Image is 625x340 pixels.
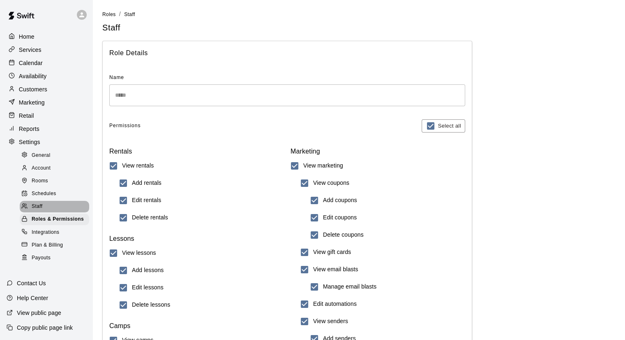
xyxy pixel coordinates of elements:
[19,138,40,146] p: Settings
[102,22,615,33] h5: Staff
[124,12,135,17] span: Staff
[422,119,465,133] button: Select all
[20,252,89,264] div: Payouts
[313,179,349,188] h6: View coupons
[20,239,92,252] a: Plan & Billing
[313,317,348,326] h6: View senders
[7,83,86,95] a: Customers
[291,146,465,157] h6: Marketing
[20,252,92,264] a: Payouts
[323,196,357,205] h6: Add coupons
[20,188,92,200] a: Schedules
[7,70,86,82] a: Availability
[17,294,48,302] p: Help Center
[109,71,465,84] span: Name
[132,266,164,275] h6: Add lessons
[7,109,86,122] a: Retail
[19,59,43,67] p: Calendar
[32,190,56,198] span: Schedules
[32,228,60,237] span: Integrations
[109,233,284,245] h6: Lessons
[109,119,141,133] span: Permissions
[7,57,86,69] a: Calendar
[7,30,86,43] a: Home
[32,241,63,249] span: Plan & Billing
[32,254,51,262] span: Payouts
[323,213,357,222] h6: Edit coupons
[32,203,42,211] span: Staff
[19,85,47,93] p: Customers
[20,149,92,162] a: General
[20,226,92,239] a: Integrations
[17,324,73,332] p: Copy public page link
[20,227,89,238] div: Integrations
[109,146,284,157] h6: Rentals
[32,215,84,224] span: Roles & Permissions
[20,175,92,188] a: Rooms
[20,213,92,226] a: Roles & Permissions
[17,279,46,287] p: Contact Us
[20,150,89,161] div: General
[109,48,465,58] span: Role Details
[19,46,42,54] p: Services
[20,201,89,212] div: Staff
[20,163,89,174] div: Account
[19,33,35,41] p: Home
[7,44,86,56] a: Services
[7,96,86,109] a: Marketing
[313,248,351,257] h6: View gift cards
[32,164,51,172] span: Account
[122,249,156,258] h6: View lessons
[132,213,168,222] h6: Delete rentals
[303,161,343,170] h6: View marketing
[102,11,116,17] a: Roles
[19,98,45,107] p: Marketing
[32,151,51,160] span: General
[109,320,284,332] h6: Camps
[323,282,376,291] h6: Manage email blasts
[122,161,154,170] h6: View rentals
[7,136,86,148] a: Settings
[323,231,364,240] h6: Delete coupons
[20,200,92,213] a: Staff
[102,12,116,17] span: Roles
[19,72,47,80] p: Availability
[119,10,121,19] li: /
[20,240,89,251] div: Plan & Billing
[313,300,357,309] h6: Edit automations
[17,309,61,317] p: View public page
[19,125,39,133] p: Reports
[32,177,48,185] span: Rooms
[20,214,89,225] div: Roles & Permissions
[20,175,89,187] div: Rooms
[132,283,164,292] h6: Edit lessons
[313,265,358,274] h6: View email blasts
[102,10,615,19] nav: breadcrumb
[20,162,92,175] a: Account
[7,123,86,135] a: Reports
[132,300,170,310] h6: Delete lessons
[132,196,161,205] h6: Edit rentals
[132,179,161,188] h6: Add rentals
[20,188,89,200] div: Schedules
[19,112,34,120] p: Retail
